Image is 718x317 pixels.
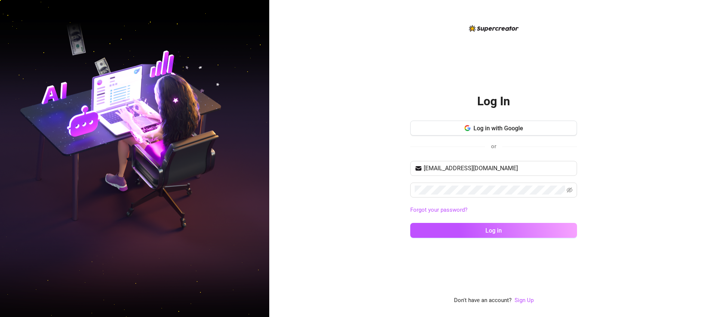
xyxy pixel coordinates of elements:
input: Your email [424,164,573,173]
span: eye-invisible [567,187,573,193]
span: Log in [485,227,502,234]
a: Sign Up [515,296,534,305]
h2: Log In [477,94,510,109]
a: Forgot your password? [410,206,577,215]
span: Log in with Google [473,125,523,132]
img: logo-BBDzfeDw.svg [469,25,519,32]
a: Sign Up [515,297,534,304]
span: or [491,143,496,150]
a: Forgot your password? [410,206,467,213]
button: Log in with Google [410,121,577,136]
span: Don't have an account? [454,296,512,305]
button: Log in [410,223,577,238]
